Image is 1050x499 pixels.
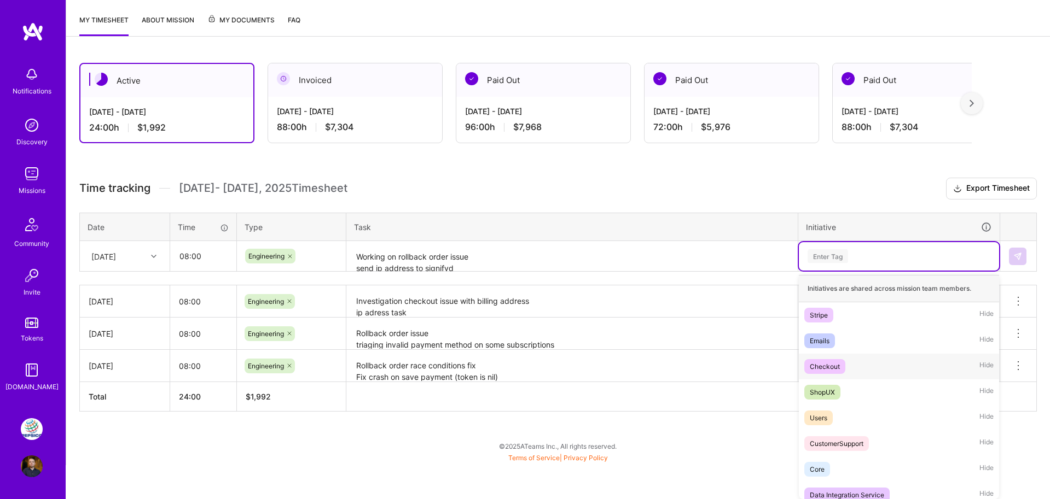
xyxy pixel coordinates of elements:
[508,454,560,462] a: Terms of Service
[277,105,433,117] div: [DATE] - [DATE]
[465,105,622,117] div: [DATE] - [DATE]
[16,136,48,148] div: Discovery
[21,114,43,136] img: discovery
[808,248,848,265] div: Enter Tag
[207,14,275,26] span: My Documents
[288,14,300,36] a: FAQ
[207,14,275,36] a: My Documents
[810,463,825,475] div: Core
[89,122,245,133] div: 24:00 h
[810,335,829,347] div: Emails
[21,332,43,344] div: Tokens
[79,14,129,36] a: My timesheet
[170,319,236,348] input: HH:MM
[979,410,994,425] span: Hide
[21,455,43,477] img: User Avatar
[799,275,999,302] div: Initiatives are shared across mission team members.
[24,286,40,298] div: Invite
[248,330,284,338] span: Engineering
[171,242,236,271] input: HH:MM
[89,360,161,372] div: [DATE]
[21,163,43,185] img: teamwork
[14,238,49,249] div: Community
[946,178,1037,199] button: Export Timesheet
[833,63,1007,97] div: Paid Out
[21,418,43,440] img: PepsiCo: SodaStream Intl. 2024 AOP
[653,105,810,117] div: [DATE] - [DATE]
[89,296,161,307] div: [DATE]
[347,286,797,316] textarea: Investigation checkout issue with billing address ip adress task rollback order
[465,72,478,85] img: Paid Out
[19,185,45,196] div: Missions
[19,212,45,238] img: Community
[842,121,998,133] div: 88:00 h
[970,99,974,107] img: right
[179,181,347,195] span: [DATE] - [DATE] , 2025 Timesheet
[21,359,43,381] img: guide book
[18,418,45,440] a: PepsiCo: SodaStream Intl. 2024 AOP
[953,183,962,195] i: icon Download
[277,121,433,133] div: 88:00 h
[66,432,1050,460] div: © 2025 ATeams Inc., All rights reserved.
[508,454,608,462] span: |
[170,382,237,412] th: 24:00
[22,22,44,42] img: logo
[79,181,150,195] span: Time tracking
[347,242,797,271] textarea: Working on rollback order issue send ip address to signifyd code review
[653,72,666,85] img: Paid Out
[564,454,608,462] a: Privacy Policy
[248,297,284,306] span: Engineering
[80,213,170,241] th: Date
[268,63,442,97] div: Invoiced
[80,382,170,412] th: Total
[25,318,38,328] img: tokens
[277,72,290,85] img: Invoiced
[18,455,45,477] a: User Avatar
[142,14,194,36] a: About Mission
[806,221,992,233] div: Initiative
[842,105,998,117] div: [DATE] - [DATE]
[513,121,542,133] span: $7,968
[810,386,835,398] div: ShopUX
[80,64,253,97] div: Active
[979,385,994,400] span: Hide
[248,252,285,260] span: Engineering
[347,351,797,381] textarea: Rollback order race conditions fix Fix crash on save payment (token is nil) Import Stripe Data ca...
[701,121,730,133] span: $5,976
[1013,252,1022,261] img: Submit
[170,351,236,380] input: HH:MM
[810,412,827,424] div: Users
[13,85,51,97] div: Notifications
[653,121,810,133] div: 72:00 h
[979,308,994,322] span: Hide
[91,250,116,262] div: [DATE]
[237,213,346,241] th: Type
[248,362,284,370] span: Engineering
[890,121,918,133] span: $7,304
[21,265,43,286] img: Invite
[89,328,161,339] div: [DATE]
[456,63,630,97] div: Paid Out
[95,73,108,86] img: Active
[465,121,622,133] div: 96:00 h
[810,309,828,321] div: Stripe
[89,106,245,118] div: [DATE] - [DATE]
[325,121,353,133] span: $7,304
[170,287,236,316] input: HH:MM
[810,438,863,449] div: CustomerSupport
[979,359,994,374] span: Hide
[137,122,166,133] span: $1,992
[810,361,840,372] div: Checkout
[979,462,994,477] span: Hide
[151,254,156,259] i: icon Chevron
[979,436,994,451] span: Hide
[347,319,797,349] textarea: Rollback order issue triaging invalid payment method on some subscriptions
[346,213,798,241] th: Task
[979,333,994,348] span: Hide
[21,63,43,85] img: bell
[178,221,229,233] div: Time
[842,72,855,85] img: Paid Out
[5,381,59,392] div: [DOMAIN_NAME]
[246,392,271,401] span: $ 1,992
[645,63,819,97] div: Paid Out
